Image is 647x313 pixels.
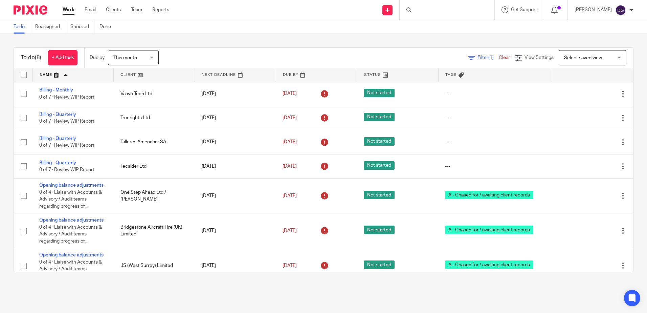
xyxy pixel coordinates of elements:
img: svg%3E [615,5,626,16]
span: 0 of 7 · Review WIP Report [39,143,94,148]
td: Vaayu Tech Ltd [114,82,195,106]
span: This month [113,56,137,60]
span: Get Support [511,7,537,12]
a: Clear [499,55,510,60]
td: [DATE] [195,179,276,213]
td: Talleres Amenabar SA [114,130,195,154]
a: Snoozed [70,20,94,34]
td: Tecsider Ltd [114,154,195,178]
a: + Add task [48,50,77,65]
span: (8) [35,55,41,60]
span: (1) [488,55,494,60]
span: [DATE] [283,228,297,233]
span: View Settings [525,55,554,60]
span: 0 of 4 · Liaise with Accounts & Advisory / Audit teams regarding progress of... [39,190,102,209]
td: [DATE] [195,106,276,130]
div: --- [445,139,545,145]
td: Truerights Ltd [114,106,195,130]
a: Team [131,6,142,13]
img: Pixie [14,5,47,15]
span: 0 of 7 · Review WIP Report [39,95,94,100]
td: [DATE] [195,82,276,106]
span: Not started [364,113,395,121]
a: Billing - Quarterly [39,161,76,165]
a: Done [99,20,116,34]
td: One Step Ahead Ltd / [PERSON_NAME] [114,179,195,213]
td: [DATE] [195,213,276,248]
a: Opening balance adjustments [39,183,104,188]
a: Opening balance adjustments [39,218,104,223]
a: Clients [106,6,121,13]
div: --- [445,90,545,97]
span: A - Chased for / awaiting client records [445,191,533,199]
p: Due by [90,54,105,61]
a: To do [14,20,30,34]
p: [PERSON_NAME] [575,6,612,13]
span: [DATE] [283,140,297,144]
span: Tags [445,73,457,77]
span: [DATE] [283,263,297,268]
span: Filter [477,55,499,60]
td: JS (West Surrey) Limited [114,248,195,283]
a: Opening balance adjustments [39,253,104,257]
a: Email [85,6,96,13]
td: [DATE] [195,130,276,154]
a: Billing - Quarterly [39,112,76,117]
div: --- [445,114,545,121]
span: [DATE] [283,91,297,96]
td: Bridgestone Aircraft Tire (UK) Limited [114,213,195,248]
div: --- [445,163,545,170]
span: Not started [364,137,395,146]
a: Work [63,6,74,13]
span: 0 of 4 · Liaise with Accounts & Advisory / Audit teams regarding progress of... [39,260,102,278]
a: Reports [152,6,169,13]
span: Select saved view [564,56,602,60]
td: [DATE] [195,248,276,283]
span: A - Chased for / awaiting client records [445,226,533,234]
a: Reassigned [35,20,65,34]
span: A - Chased for / awaiting client records [445,260,533,269]
span: Not started [364,161,395,170]
span: Not started [364,226,395,234]
span: Not started [364,191,395,199]
span: 0 of 7 · Review WIP Report [39,167,94,172]
h1: To do [21,54,41,61]
span: Not started [364,260,395,269]
span: [DATE] [283,164,297,169]
td: [DATE] [195,154,276,178]
span: Not started [364,89,395,97]
span: 0 of 7 · Review WIP Report [39,119,94,124]
span: [DATE] [283,116,297,120]
a: Billing - Quarterly [39,136,76,141]
span: [DATE] [283,193,297,198]
span: 0 of 4 · Liaise with Accounts & Advisory / Audit teams regarding progress of... [39,225,102,244]
a: Billing - Monthly [39,88,73,92]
